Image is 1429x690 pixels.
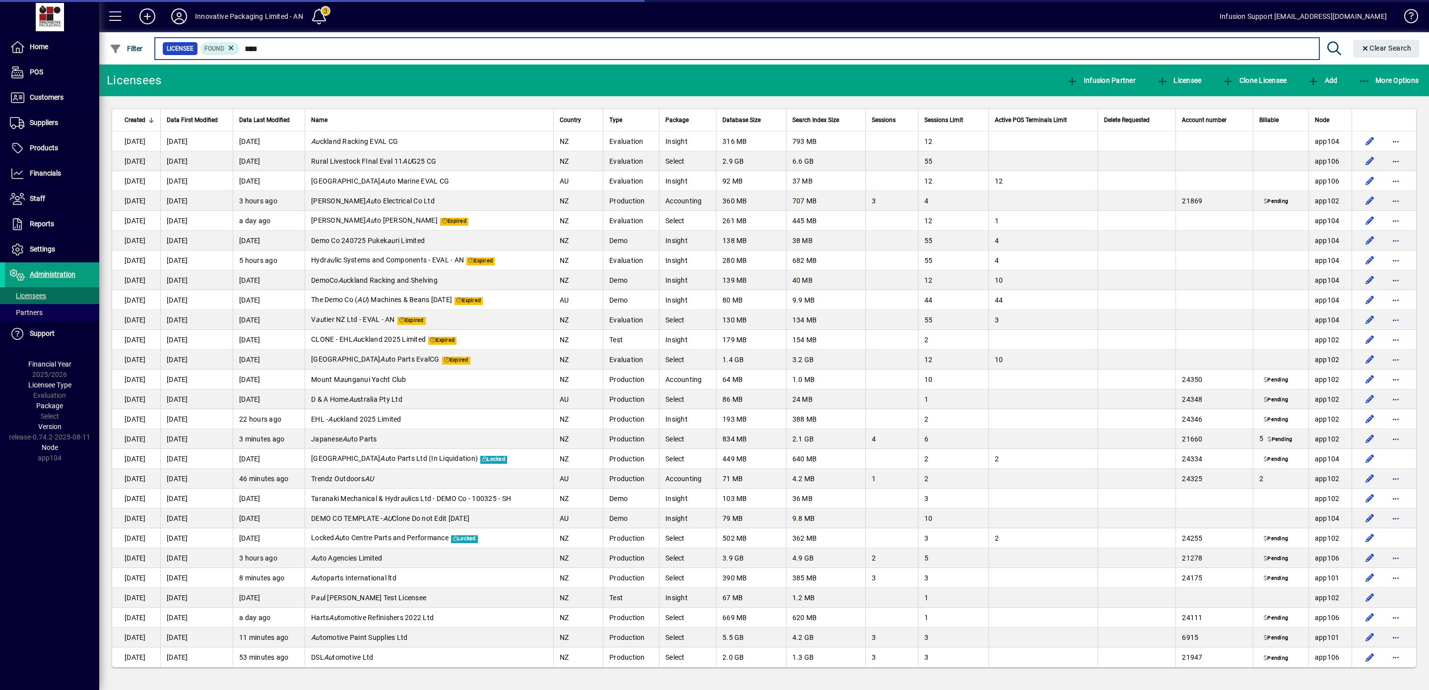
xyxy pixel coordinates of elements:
button: Edit [1362,233,1378,249]
td: Evaluation [603,171,659,191]
span: Type [609,115,622,125]
button: More options [1388,491,1404,506]
span: Home [30,43,48,51]
td: Production [603,370,659,389]
button: More options [1388,431,1404,447]
td: 3 hours ago [233,191,305,211]
td: Insight [659,330,716,350]
span: Clear Search [1361,44,1412,52]
td: 44 [988,290,1098,310]
button: More options [1388,471,1404,487]
button: More options [1388,173,1404,189]
span: Licensee [1157,76,1202,84]
span: Expired [442,357,470,365]
td: NZ [553,370,603,389]
td: 2.9 GB [716,151,785,171]
span: CLONE - EHL ckland 2025 Limited [311,335,426,343]
em: AU [357,296,367,304]
button: Edit [1362,372,1378,387]
td: [DATE] [160,131,233,151]
div: Sessions [872,115,912,125]
button: Edit [1362,272,1378,288]
div: Type [609,115,653,125]
a: Partners [5,304,99,321]
em: au [387,237,395,245]
td: [DATE] [233,171,305,191]
div: Sessions Limit [924,115,982,125]
em: Au [366,216,375,224]
td: [DATE] [160,251,233,270]
td: 55 [918,310,988,330]
td: NZ [553,151,603,171]
td: Evaluation [603,310,659,330]
button: Edit [1362,510,1378,526]
button: Edit [1362,570,1378,586]
button: More options [1388,272,1404,288]
span: Expired [440,218,468,226]
td: [DATE] [160,330,233,350]
div: Data First Modified [167,115,227,125]
td: [DATE] [233,350,305,370]
span: Pending [1262,198,1290,206]
div: Search Index Size [792,115,859,125]
button: More options [1388,153,1404,169]
span: Hydr lic Systems and Components - EVAL - AN [311,256,464,264]
td: 1.4 GB [716,350,785,370]
div: Billable [1259,115,1302,125]
span: Billable [1259,115,1279,125]
td: [DATE] [112,131,160,151]
span: app106.prod.infusionbusinesssoftware.com [1315,177,1340,185]
div: Country [560,115,597,125]
td: 12 [988,171,1098,191]
button: Edit [1362,173,1378,189]
div: Created [125,115,154,125]
td: [DATE] [160,231,233,251]
td: 55 [918,231,988,251]
span: Partners [10,309,43,316]
td: Accounting [659,191,716,211]
td: [DATE] [112,171,160,191]
span: Support [30,329,55,337]
td: Insight [659,290,716,310]
span: Expired [466,257,495,265]
div: Account number [1182,115,1247,125]
button: Edit [1362,550,1378,566]
button: Edit [1362,629,1378,645]
span: [GEOGRAPHIC_DATA] to Marine EVAL CG [311,177,449,185]
div: Active POS Terminals Limit [995,115,1092,125]
span: Customers [30,93,64,101]
button: More options [1388,312,1404,328]
span: DemoCo ckland Racking and Shelving [311,276,438,284]
td: 64 MB [716,370,785,389]
td: 10 [988,350,1098,370]
td: 80 MB [716,290,785,310]
td: [DATE] [112,290,160,310]
em: AU [402,157,412,165]
span: app104.prod.infusionbusinesssoftware.com [1315,256,1340,264]
button: More options [1388,610,1404,626]
td: AU [553,290,603,310]
td: NZ [553,251,603,270]
td: Select [659,350,716,370]
a: Knowledge Base [1397,2,1417,34]
td: Demo [603,231,659,251]
span: Staff [30,194,45,202]
td: Insight [659,231,716,251]
button: Add [131,7,163,25]
td: NZ [553,270,603,290]
td: Evaluation [603,350,659,370]
span: Demo Co 240725 Pukek ri Limited [311,237,425,245]
td: Insight [659,251,716,270]
td: [DATE] [233,290,305,310]
a: Home [5,35,99,60]
span: More Options [1359,76,1419,84]
span: Active POS Terminals Limit [995,115,1067,125]
td: 3 [988,310,1098,330]
span: [GEOGRAPHIC_DATA] to Parts EvalCG [311,355,440,363]
span: Financials [30,169,61,177]
span: The Demo Co ( ) Machines & Beans [DATE] [311,296,452,304]
td: [DATE] [112,330,160,350]
td: NZ [553,131,603,151]
button: More options [1388,292,1404,308]
span: app104.prod.infusionbusinesssoftware.com [1315,296,1340,304]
